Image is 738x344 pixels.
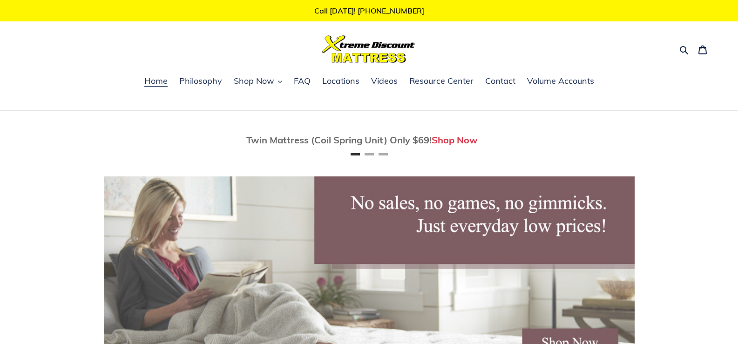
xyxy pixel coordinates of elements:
[144,75,168,87] span: Home
[318,74,364,88] a: Locations
[365,153,374,155] button: Page 2
[371,75,398,87] span: Videos
[175,74,227,88] a: Philosophy
[379,153,388,155] button: Page 3
[229,74,287,88] button: Shop Now
[322,75,359,87] span: Locations
[405,74,478,88] a: Resource Center
[522,74,599,88] a: Volume Accounts
[432,134,478,146] a: Shop Now
[481,74,520,88] a: Contact
[322,35,415,63] img: Xtreme Discount Mattress
[140,74,172,88] a: Home
[179,75,222,87] span: Philosophy
[234,75,274,87] span: Shop Now
[246,134,432,146] span: Twin Mattress (Coil Spring Unit) Only $69!
[351,153,360,155] button: Page 1
[289,74,315,88] a: FAQ
[409,75,474,87] span: Resource Center
[485,75,515,87] span: Contact
[527,75,594,87] span: Volume Accounts
[366,74,402,88] a: Videos
[294,75,311,87] span: FAQ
